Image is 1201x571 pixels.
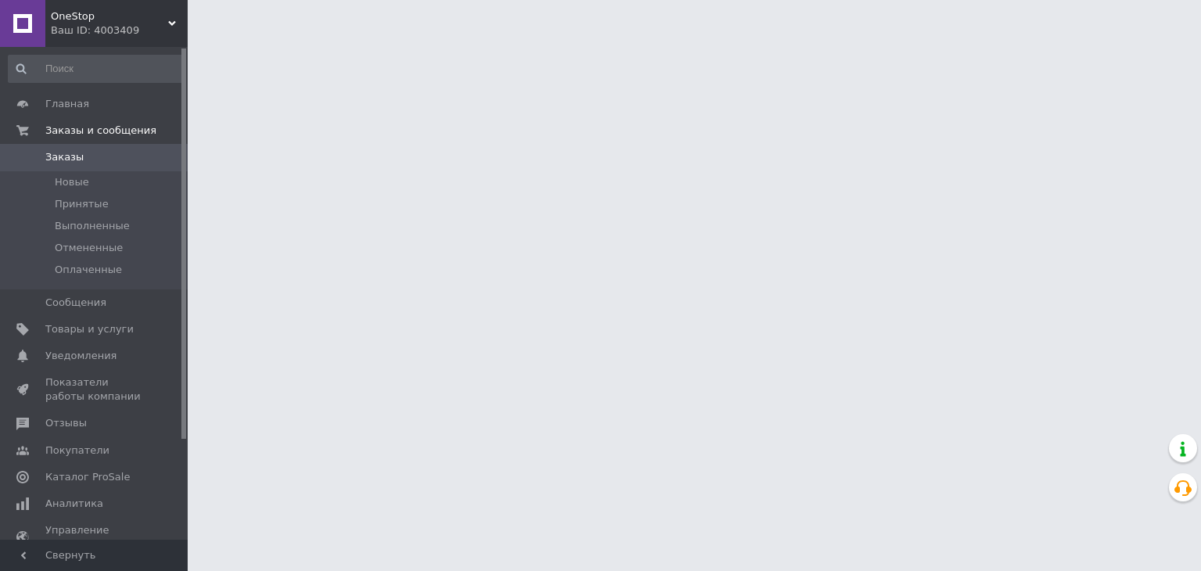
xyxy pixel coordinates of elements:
[51,23,188,38] div: Ваш ID: 4003409
[55,219,130,233] span: Выполненные
[45,124,156,138] span: Заказы и сообщения
[55,175,89,189] span: Новые
[45,416,87,430] span: Отзывы
[45,523,145,551] span: Управление сайтом
[55,263,122,277] span: Оплаченные
[45,322,134,336] span: Товары и услуги
[45,97,89,111] span: Главная
[51,9,168,23] span: OneStop
[45,375,145,404] span: Показатели работы компании
[45,497,103,511] span: Аналитика
[45,470,130,484] span: Каталог ProSale
[55,197,109,211] span: Принятые
[45,296,106,310] span: Сообщения
[45,444,109,458] span: Покупатели
[45,349,117,363] span: Уведомления
[55,241,123,255] span: Отмененные
[8,55,185,83] input: Поиск
[45,150,84,164] span: Заказы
